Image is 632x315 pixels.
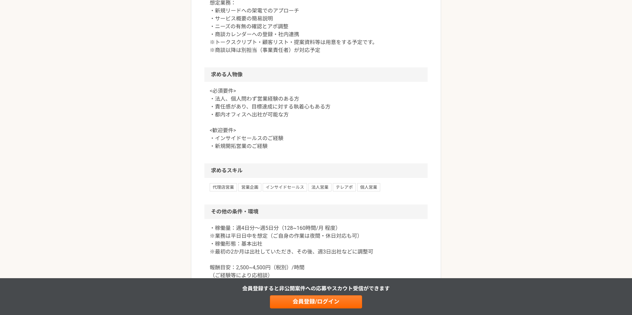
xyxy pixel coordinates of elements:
[204,205,428,219] h2: その他の条件・環境
[333,183,356,191] span: テレアポ
[308,183,331,191] span: 法人営業
[242,285,390,293] p: 会員登録すると非公開案件への応募やスカウト受信ができます
[357,183,380,191] span: 個人営業
[204,163,428,178] h2: 求めるスキル
[263,183,307,191] span: インサイドセールス
[210,87,422,150] p: <必須要件> ・法人、個人問わず営業経験のある方 ・責任感があり、目標達成に対する執着心もある方 ・都内オフィスへ出社が可能な方 <歓迎要件> ・インサイドセールスのご経験 ・新規開拓営業のご経験
[204,67,428,82] h2: 求める人物像
[210,183,237,191] span: 代理店営業
[238,183,261,191] span: 営業企画
[210,224,422,279] p: ・稼働量：週4日分〜週5日分（128~160時間/月 程度） ※業務は平日日中を想定（ご自身の作業は夜間・休日対応も可） ・稼働形態：基本出社 ※最初の2か月は出社していただき、その後、週3日出...
[270,295,362,308] a: 会員登録/ログイン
